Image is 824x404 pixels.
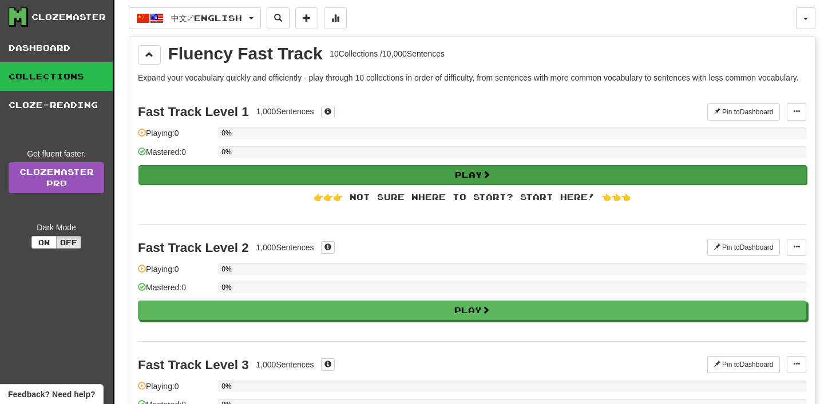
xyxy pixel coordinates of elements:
div: Mastered: 0 [138,282,212,301]
button: Pin toDashboard [707,103,780,121]
a: ClozemasterPro [9,162,104,193]
div: Fast Track Level 3 [138,358,249,372]
button: More stats [324,7,347,29]
div: Playing: 0 [138,381,212,399]
span: 中文 / English [171,13,242,23]
button: Add sentence to collection [295,7,318,29]
button: Search sentences [267,7,290,29]
p: Expand your vocabulary quickly and efficiently - play through 10 collections in order of difficul... [138,72,806,83]
div: 👉👉👉 Not sure where to start? Start here! 👈👈👈 [138,191,806,203]
div: Get fluent faster. [9,148,104,159]
div: Playing: 0 [138,263,212,282]
button: Off [56,236,81,249]
button: On [31,236,57,249]
div: Mastered: 0 [138,146,212,165]
div: 1,000 Sentences [256,359,314,370]
div: Fluency Fast Track [168,45,323,62]
div: Playing: 0 [138,127,212,146]
div: Fast Track Level 2 [138,241,249,255]
div: 10 Collections / 10,000 Sentences [330,48,445,59]
div: Dark Mode [9,222,104,233]
button: Play [138,301,806,320]
button: Pin toDashboard [707,356,780,373]
div: Fast Track Level 1 [138,105,249,119]
div: 1,000 Sentences [256,106,314,117]
button: Play [138,165,807,185]
div: 1,000 Sentences [256,242,314,253]
div: Clozemaster [31,11,106,23]
button: Pin toDashboard [707,239,780,256]
span: Open feedback widget [8,389,95,400]
button: 中文/English [129,7,261,29]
